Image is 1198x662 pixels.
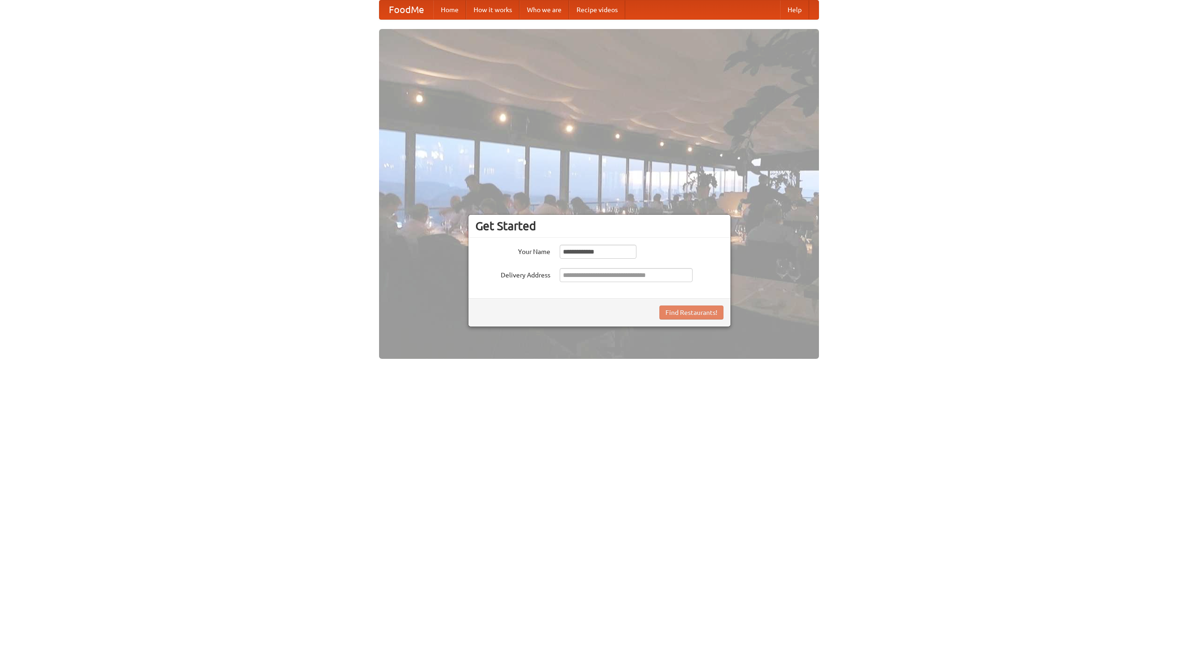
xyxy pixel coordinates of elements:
a: FoodMe [380,0,433,19]
a: Recipe videos [569,0,625,19]
label: Delivery Address [475,268,550,280]
button: Find Restaurants! [659,306,723,320]
a: Help [780,0,809,19]
a: How it works [466,0,519,19]
h3: Get Started [475,219,723,233]
a: Home [433,0,466,19]
a: Who we are [519,0,569,19]
label: Your Name [475,245,550,256]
